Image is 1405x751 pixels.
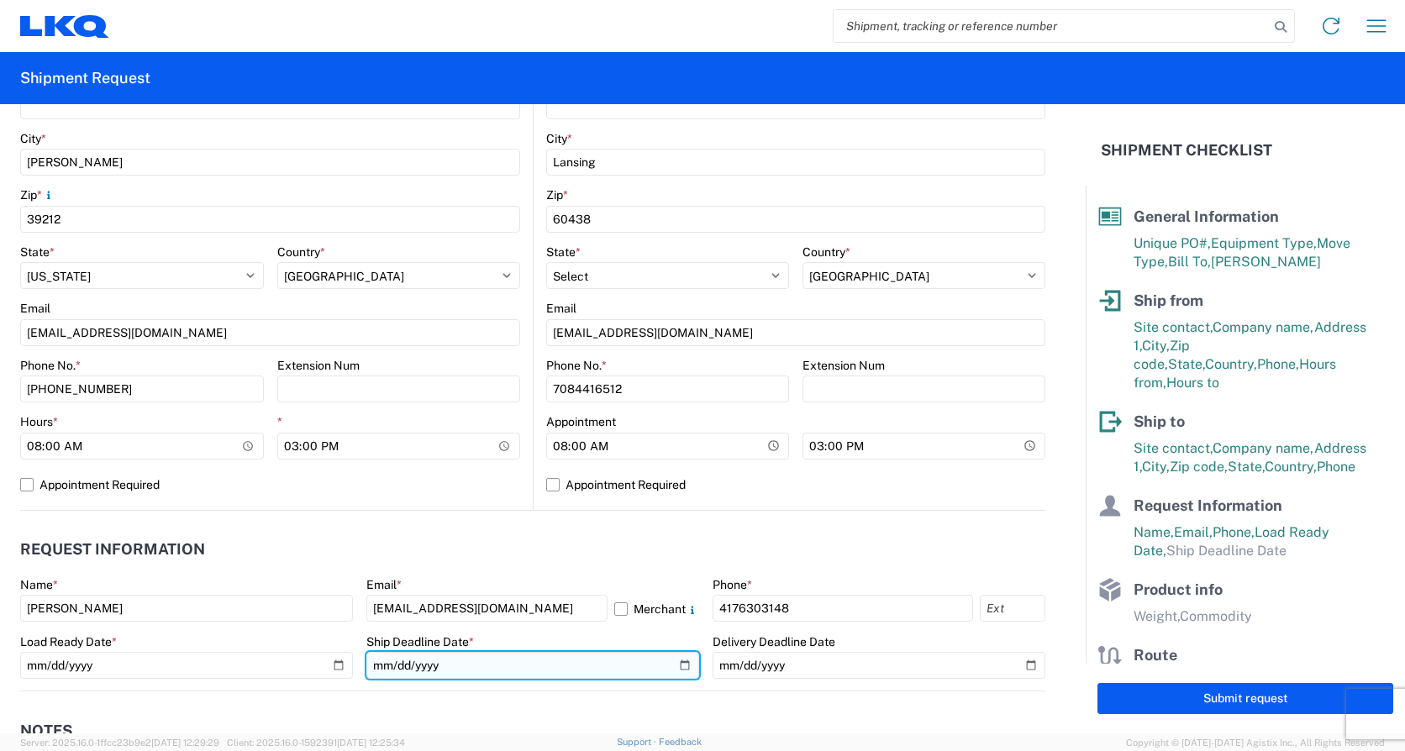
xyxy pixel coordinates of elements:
label: Email [20,301,50,316]
h2: Request Information [20,541,205,558]
span: Copyright © [DATE]-[DATE] Agistix Inc., All Rights Reserved [1126,735,1385,750]
label: Appointment [546,414,616,429]
span: [PERSON_NAME] [1211,254,1321,270]
span: Name, [1134,524,1174,540]
label: Extension Num [802,358,885,373]
span: Route [1134,646,1177,664]
label: Zip [546,187,568,202]
span: [DATE] 12:25:34 [337,738,405,748]
label: City [546,131,572,146]
h2: Shipment Request [20,68,150,88]
label: State [20,244,55,260]
label: Merchant [614,595,699,622]
span: Client: 2025.16.0-1592391 [227,738,405,748]
span: Commodity [1180,608,1252,624]
label: Country [277,244,325,260]
span: Ship to [1134,412,1185,430]
input: Shipment, tracking or reference number [834,10,1269,42]
label: City [20,131,46,146]
input: Ext [980,595,1045,622]
label: Email [366,577,402,592]
label: Extension Num [277,358,360,373]
label: Country [802,244,850,260]
button: Submit request [1097,683,1393,714]
label: Phone No. [20,358,81,373]
h2: Shipment Checklist [1101,140,1272,160]
span: Company name, [1213,319,1314,335]
label: Zip [20,187,55,202]
label: Ship Deadline Date [366,634,474,649]
span: State, [1168,356,1205,372]
span: Site contact, [1134,440,1213,456]
span: City, [1142,338,1170,354]
label: Appointment Required [20,471,520,498]
label: Hours [20,414,58,429]
span: Company name, [1213,440,1314,456]
span: Phone, [1213,524,1255,540]
span: Bill To, [1168,254,1211,270]
span: Zip code, [1170,459,1228,475]
label: Appointment Required [546,471,1045,498]
span: Country, [1205,356,1257,372]
span: State, [1228,459,1265,475]
span: Equipment Type, [1211,235,1317,251]
span: Server: 2025.16.0-1ffcc23b9e2 [20,738,219,748]
label: State [546,244,581,260]
label: Load Ready Date [20,634,117,649]
span: Phone [1317,459,1355,475]
span: [DATE] 12:29:29 [151,738,219,748]
label: Phone No. [546,358,607,373]
span: Ship from [1134,291,1203,309]
span: Ship Deadline Date [1166,543,1287,559]
a: Support [617,737,659,747]
span: General Information [1134,207,1279,225]
a: Feedback [659,737,702,747]
span: City, [1142,459,1170,475]
span: Country, [1265,459,1317,475]
span: Hours to [1166,375,1219,391]
span: Phone, [1257,356,1299,372]
span: Request Information [1134,496,1282,514]
span: Product info [1134,580,1223,598]
span: Site contact, [1134,319,1213,335]
label: Name [20,577,58,592]
span: Unique PO#, [1134,235,1211,251]
span: Email, [1174,524,1213,540]
label: Delivery Deadline Date [713,634,835,649]
span: Weight, [1134,608,1180,624]
label: Phone [713,577,752,592]
h2: Notes [20,722,72,739]
label: Email [546,301,576,316]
